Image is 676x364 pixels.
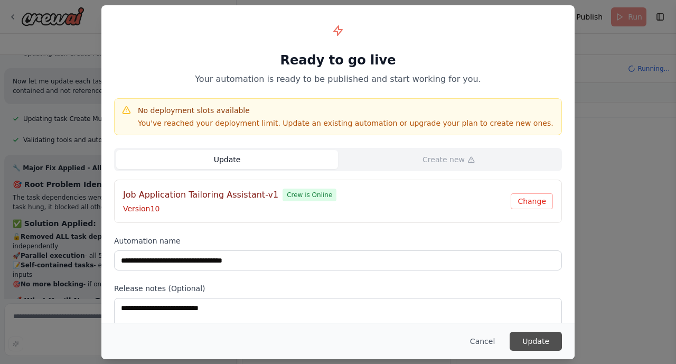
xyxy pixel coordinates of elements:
button: Create new [338,150,560,169]
p: Version 10 [123,203,511,214]
button: Cancel [462,332,503,351]
label: Automation name [114,236,562,246]
h4: Job Application Tailoring Assistant-v1 [123,189,278,201]
h4: No deployment slots available [138,105,553,116]
p: Your automation is ready to be published and start working for you. [114,73,562,86]
span: Crew is Online [283,189,336,201]
h1: Ready to go live [114,52,562,69]
button: Change [511,193,553,209]
p: You've reached your deployment limit. Update an existing automation or upgrade your plan to creat... [138,118,553,128]
button: Update [510,332,562,351]
label: Release notes (Optional) [114,283,562,294]
button: Update [116,150,338,169]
